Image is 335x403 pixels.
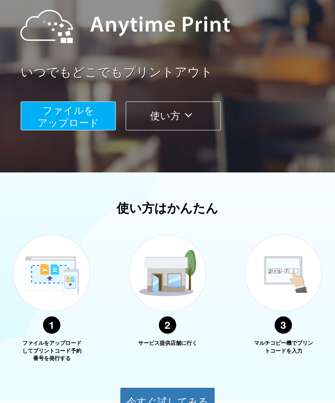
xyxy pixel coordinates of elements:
[126,101,221,130] button: 使い方
[252,339,314,355] p: マルチコピー機でプリントコードを入力
[136,339,199,347] p: サービス提供店舗に行く
[21,64,335,81] a: いつでもどこでもプリントアウト
[21,101,116,130] button: ファイルを​​アップロード
[21,339,83,363] p: ファイルをアップロードしてプリントコード予約番号を発行する
[38,105,99,128] span: ファイルを ​​アップロード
